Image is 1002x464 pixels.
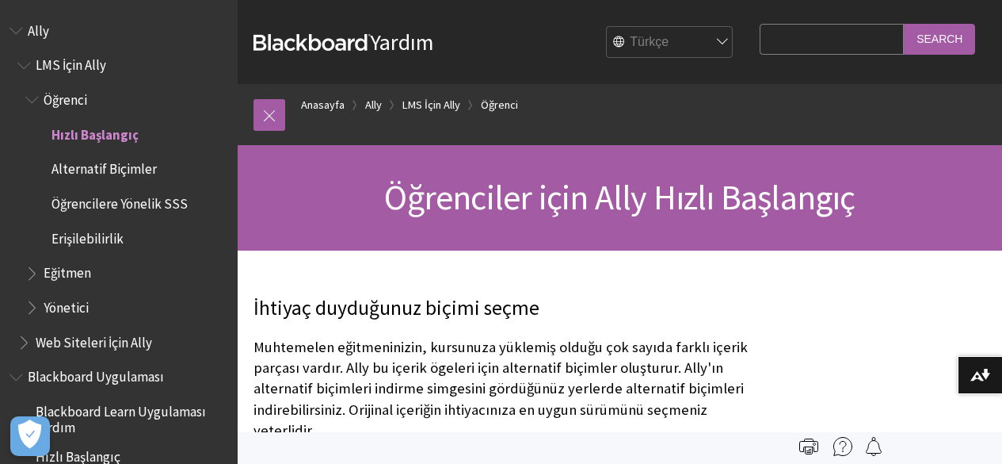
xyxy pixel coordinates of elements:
span: Öğrenciler için Ally Hızlı Başlangıç [384,175,855,219]
img: Print [799,437,818,456]
span: Ally [28,17,49,39]
p: Muhtemelen eğitmeninizin, kursunuza yüklemiş olduğu çok sayıda farklı içerik parçası vardır. Ally... [253,337,752,441]
select: Site Language Selector [607,27,733,59]
nav: Book outline for Anthology Ally Help [10,17,228,356]
span: Blackboard Learn Uygulaması Yardım [36,398,227,435]
span: LMS İçin Ally [36,52,106,74]
a: Ally [365,95,382,115]
a: BlackboardYardım [253,28,434,56]
a: Öğrenci [481,95,518,115]
img: Follow this page [864,437,883,456]
span: Alternatif Biçimler [51,156,157,178]
span: Öğrenci [44,86,87,108]
img: More help [833,437,852,456]
p: İhtiyaç duyduğunuz biçimi seçme [253,294,752,323]
span: Yönetici [44,294,89,316]
a: LMS İçin Ally [402,95,460,115]
button: Açık Tercihler [10,416,50,456]
strong: Blackboard [253,34,371,51]
span: Öğrencilere Yönelik SSS [51,190,188,212]
span: Blackboard Uygulaması [28,364,164,385]
span: Hızlı Başlangıç [51,121,139,143]
span: Eğitmen [44,260,91,282]
a: Anasayfa [301,95,345,115]
span: Erişilebilirlik [51,225,124,247]
span: Web Siteleri İçin Ally [36,329,152,351]
input: Search [904,24,975,55]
